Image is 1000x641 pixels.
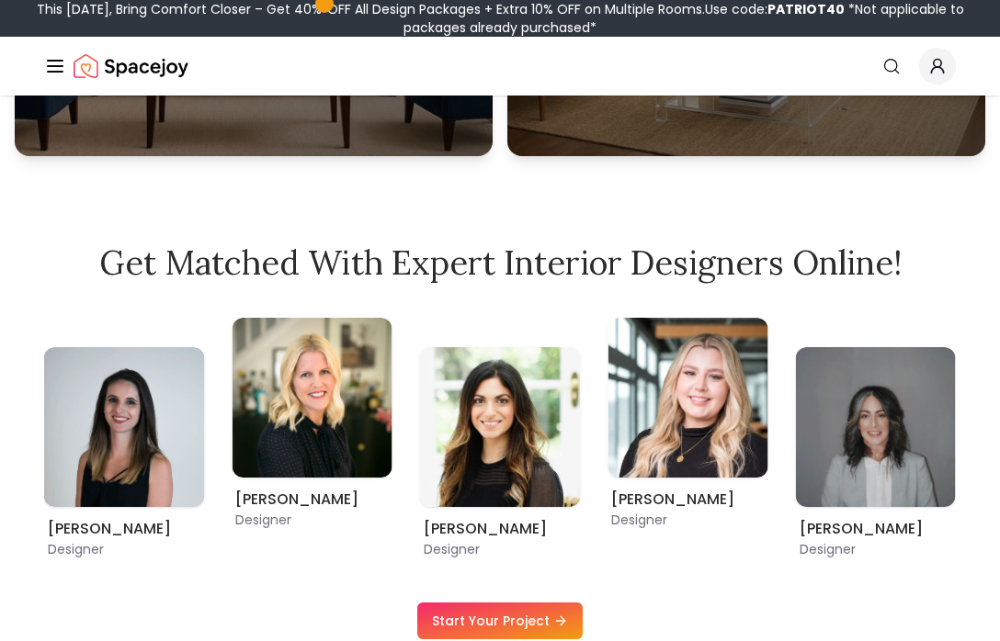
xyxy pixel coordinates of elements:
h6: [PERSON_NAME] [235,489,388,511]
h6: [PERSON_NAME] [48,518,200,540]
img: Kaitlyn Zill [796,347,956,507]
div: 5 / 9 [608,318,767,500]
p: Designer [48,540,200,558]
a: Spacejoy [74,48,188,84]
p: Designer [424,540,576,558]
img: Hannah James [608,318,767,478]
div: 2 / 9 [44,318,204,558]
p: Designer [800,540,952,558]
div: Carousel [44,318,956,558]
img: Tina Martidelcampo [232,318,392,478]
h6: [PERSON_NAME] [800,518,952,540]
h6: [PERSON_NAME] [611,489,764,511]
img: Christina Manzo [420,347,580,507]
p: Designer [611,511,764,529]
div: 4 / 9 [420,318,580,558]
nav: Global [44,37,956,96]
div: 3 / 9 [232,318,392,500]
a: Start Your Project [417,602,583,639]
img: Spacejoy Logo [74,48,188,84]
h2: Get Matched with Expert Interior Designers Online! [44,244,956,281]
p: Designer [235,511,388,529]
h6: [PERSON_NAME] [424,518,576,540]
img: Angela Amore [44,347,204,507]
div: 6 / 9 [796,318,956,558]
